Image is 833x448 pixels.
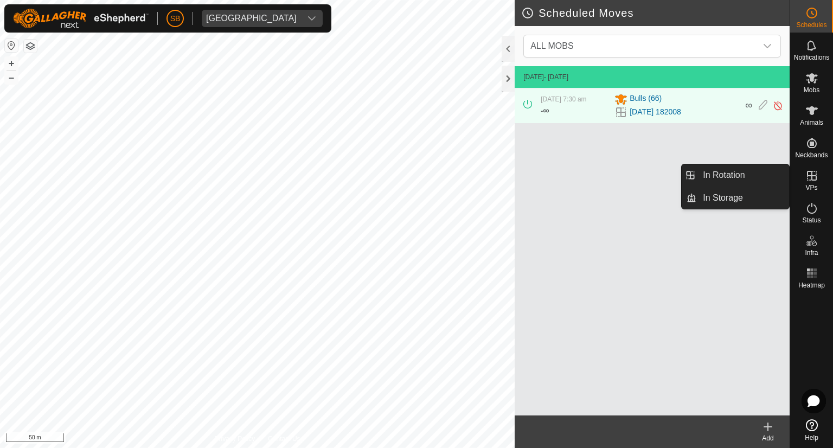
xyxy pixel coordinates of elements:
div: Add [746,433,790,443]
div: - [541,104,549,117]
span: Animals [800,119,823,126]
span: ∞ [745,100,752,111]
button: Reset Map [5,39,18,52]
span: Notifications [794,54,829,61]
span: Help [805,434,818,441]
img: Turn off schedule move [773,100,783,111]
span: In Storage [703,191,743,204]
span: Bulls (66) [630,93,662,106]
span: [DATE] [523,73,544,81]
span: - [DATE] [544,73,568,81]
div: [GEOGRAPHIC_DATA] [206,14,297,23]
span: Tangihanga station [202,10,301,27]
h2: Scheduled Moves [521,7,790,20]
a: In Rotation [696,164,789,186]
span: Neckbands [795,152,828,158]
button: Map Layers [24,40,37,53]
button: + [5,57,18,70]
li: In Rotation [682,164,789,186]
img: Gallagher Logo [13,9,149,28]
a: In Storage [696,187,789,209]
span: In Rotation [703,169,745,182]
span: ALL MOBS [526,35,757,57]
span: Heatmap [798,282,825,289]
span: Schedules [796,22,826,28]
a: [DATE] 182008 [630,106,681,118]
div: dropdown trigger [757,35,778,57]
span: ALL MOBS [530,41,573,50]
button: – [5,71,18,84]
span: SB [170,13,181,24]
span: ∞ [543,106,549,115]
span: [DATE] 7:30 am [541,95,586,103]
div: dropdown trigger [301,10,323,27]
li: In Storage [682,187,789,209]
span: Infra [805,249,818,256]
a: Contact Us [268,434,300,444]
span: Mobs [804,87,819,93]
a: Help [790,415,833,445]
a: Privacy Policy [215,434,255,444]
span: VPs [805,184,817,191]
span: Status [802,217,821,223]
